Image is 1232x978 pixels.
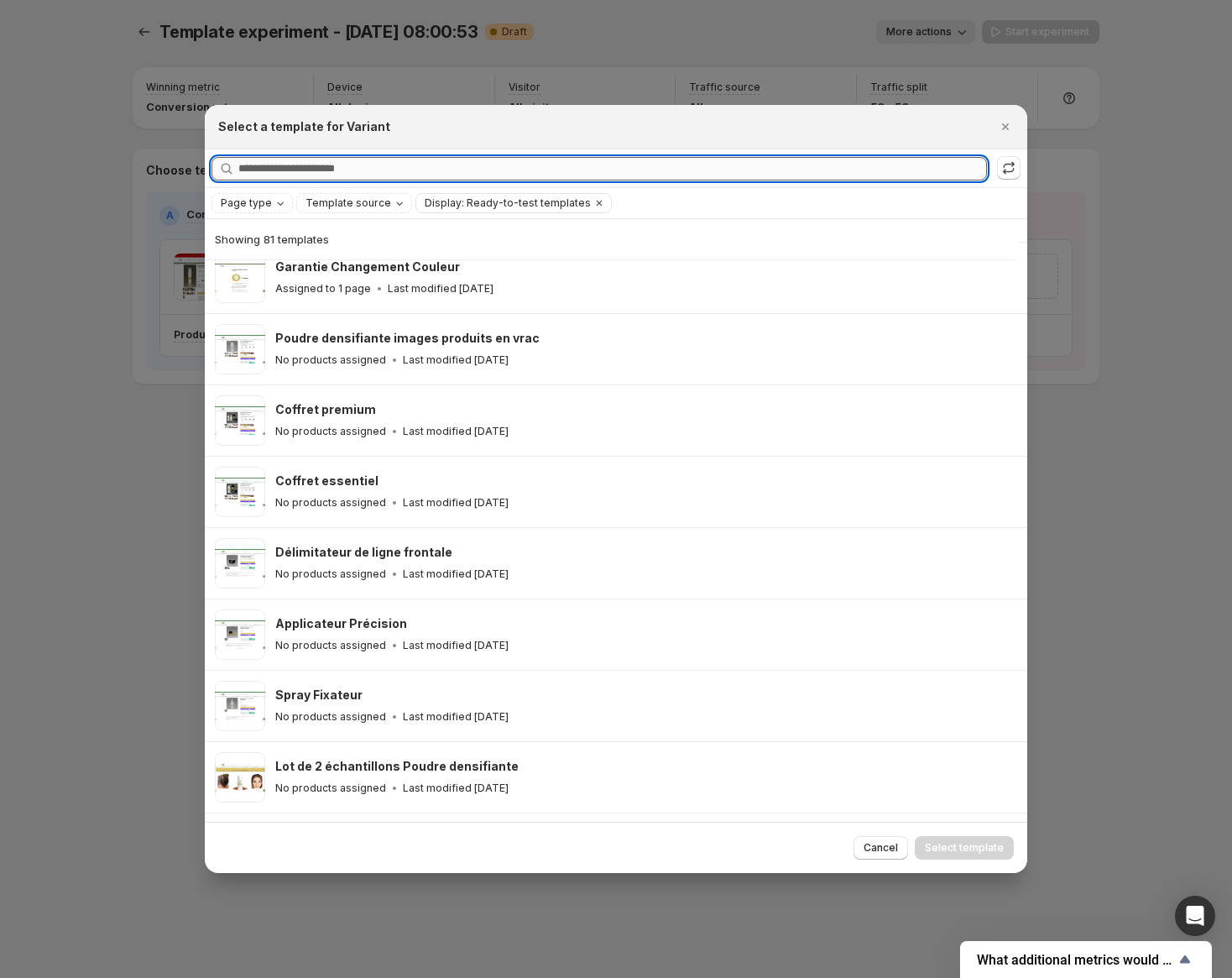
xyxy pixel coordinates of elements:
h3: Lot de 2 échantillons Poudre densifiante [275,758,519,775]
p: No products assigned [275,425,386,438]
h3: Coffret essentiel [275,473,378,489]
p: No products assigned [275,567,386,581]
div: Open Intercom Messenger [1175,896,1215,936]
p: Last modified [DATE] [388,282,493,295]
p: No products assigned [275,782,386,795]
p: Last modified [DATE] [403,639,509,652]
p: Assigned to 1 page [275,282,371,295]
p: Last modified [DATE] [403,782,509,795]
h3: Spray Fixateur [275,687,363,703]
h3: Poudre densifiante images produits en vrac [275,330,540,347]
button: Page type [212,194,292,212]
span: Template source [305,196,391,210]
button: Close [994,115,1017,139]
span: Cancel [864,841,898,855]
h3: Coffret premium [275,401,376,418]
span: What additional metrics would you like to include in the report? [977,952,1175,968]
p: Last modified [DATE] [403,353,509,367]
button: Show survey - What additional metrics would you like to include in the report? [977,949,1195,970]
p: Last modified [DATE] [403,710,509,724]
p: Last modified [DATE] [403,425,509,438]
p: Last modified [DATE] [403,567,509,581]
span: Showing 81 templates [215,233,329,246]
h3: Garantie Changement Couleur [275,259,460,275]
button: Clear [591,194,608,212]
span: Page type [221,196,272,210]
button: Cancel [854,836,908,860]
p: No products assigned [275,353,386,367]
p: No products assigned [275,710,386,724]
button: Template source [297,194,411,212]
span: Display: Ready-to-test templates [425,196,591,210]
button: Display: Ready-to-test templates [416,194,591,212]
h3: Applicateur Précision [275,615,407,632]
h3: Délimitateur de ligne frontale [275,544,452,561]
p: No products assigned [275,639,386,652]
h2: Select a template for Variant [218,118,390,135]
p: No products assigned [275,496,386,510]
p: Last modified [DATE] [403,496,509,510]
